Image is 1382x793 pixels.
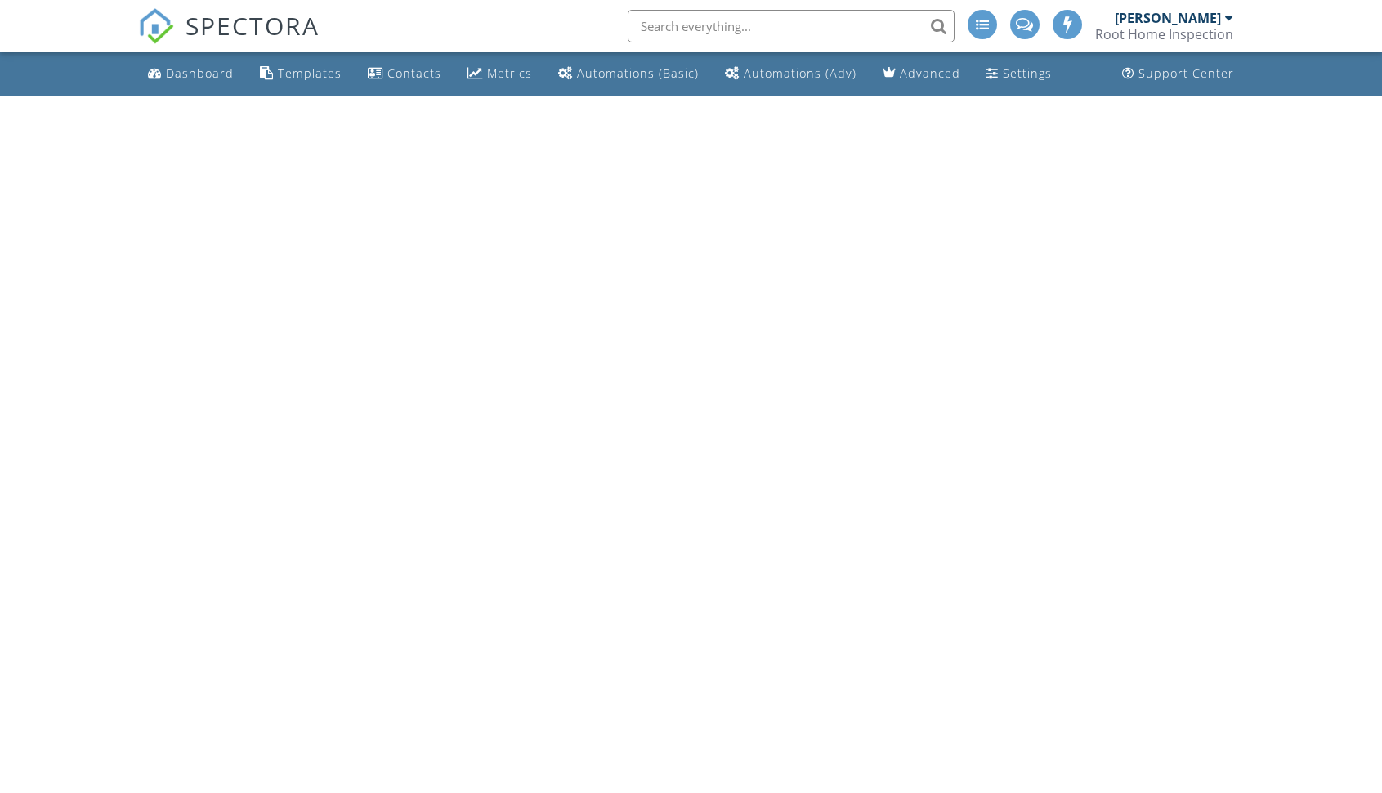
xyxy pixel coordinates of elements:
[628,10,955,42] input: Search everything...
[1116,59,1241,89] a: Support Center
[487,65,532,81] div: Metrics
[278,65,342,81] div: Templates
[744,65,856,81] div: Automations (Adv)
[1115,10,1221,26] div: [PERSON_NAME]
[138,8,174,44] img: The Best Home Inspection Software - Spectora
[1138,65,1234,81] div: Support Center
[138,22,320,56] a: SPECTORA
[387,65,441,81] div: Contacts
[166,65,234,81] div: Dashboard
[1003,65,1052,81] div: Settings
[980,59,1058,89] a: Settings
[361,59,448,89] a: Contacts
[718,59,863,89] a: Automations (Advanced)
[186,8,320,42] span: SPECTORA
[141,59,240,89] a: Dashboard
[876,59,967,89] a: Advanced
[1095,26,1233,42] div: Root Home Inspection
[552,59,705,89] a: Automations (Basic)
[253,59,348,89] a: Templates
[900,65,960,81] div: Advanced
[577,65,699,81] div: Automations (Basic)
[461,59,539,89] a: Metrics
